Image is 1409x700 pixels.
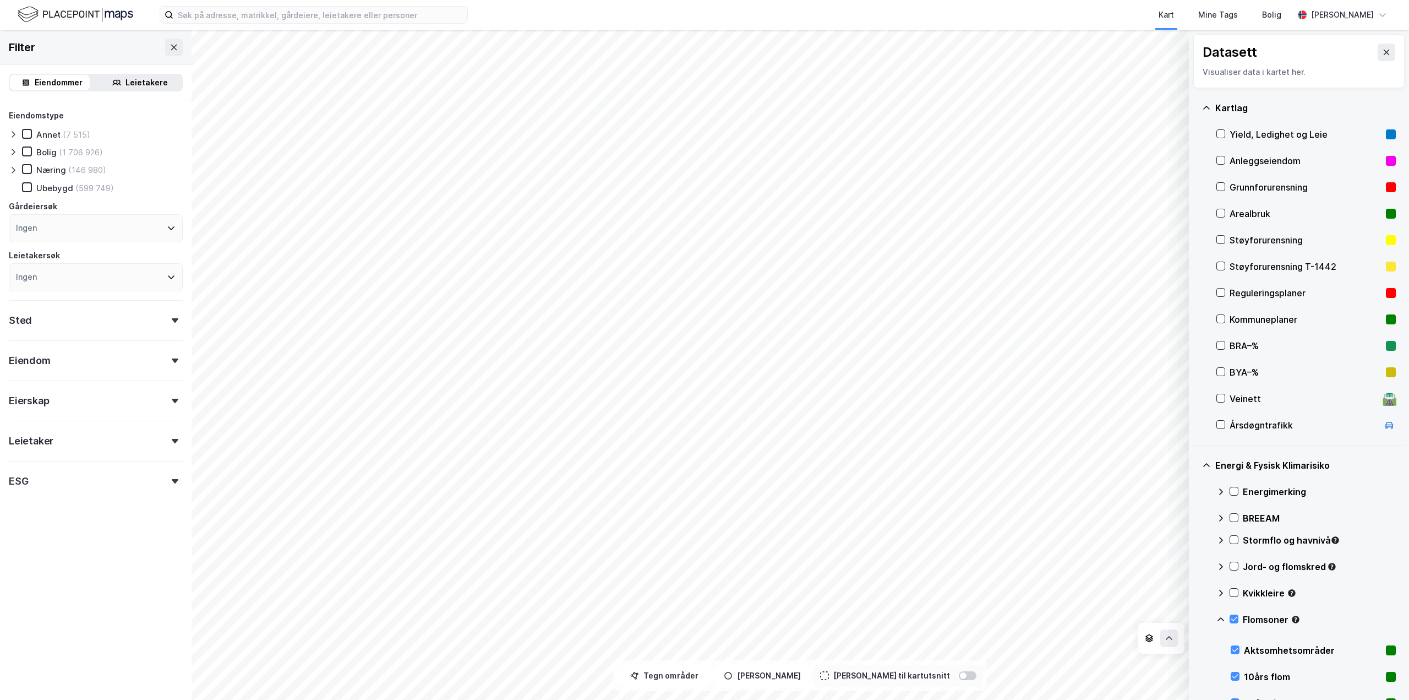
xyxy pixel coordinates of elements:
[1230,392,1378,405] div: Veinett
[1244,644,1381,657] div: Aktsomhetsområder
[36,165,66,175] div: Næring
[1230,128,1381,141] div: Yield, Ledighet og Leie
[1243,512,1396,525] div: BREEAM
[833,669,950,682] div: [PERSON_NAME] til kartutsnitt
[1230,419,1378,432] div: Årsdøgntrafikk
[75,183,114,193] div: (599 749)
[16,221,37,235] div: Ingen
[1198,8,1238,21] div: Mine Tags
[716,665,809,687] button: [PERSON_NAME]
[1203,66,1395,79] div: Visualiser data i kartet her.
[36,129,61,140] div: Annet
[1230,154,1381,167] div: Anleggseiendom
[125,76,168,89] div: Leietakere
[1291,615,1301,625] div: Tooltip anchor
[173,7,467,23] input: Søk på adresse, matrikkel, gårdeiere, leietakere eller personer
[1243,534,1396,547] div: Stormflo og havnivå
[1311,8,1374,21] div: [PERSON_NAME]
[9,394,49,408] div: Eierskap
[18,5,133,24] img: logo.f888ab2527a4732fd821a326f86c7f29.svg
[9,435,53,448] div: Leietaker
[1243,613,1396,626] div: Flomsoner
[1354,647,1409,700] iframe: Chat Widget
[1382,392,1397,406] div: 🛣️
[1230,260,1381,273] div: Støyforurensning T-1442
[1230,339,1381,352] div: BRA–%
[1243,560,1396,573] div: Jord- og flomskred
[9,354,51,367] div: Eiendom
[1215,101,1396,115] div: Kartlag
[1159,8,1174,21] div: Kart
[1243,485,1396,498] div: Energimerking
[1203,44,1257,61] div: Datasett
[35,76,83,89] div: Eiendommer
[16,270,37,284] div: Ingen
[1230,234,1381,247] div: Støyforurensning
[63,129,90,140] div: (7 515)
[1287,588,1297,598] div: Tooltip anchor
[36,183,73,193] div: Ubebygd
[1330,535,1340,545] div: Tooltip anchor
[9,475,28,488] div: ESG
[68,165,106,175] div: (146 980)
[1230,181,1381,194] div: Grunnforurensning
[36,147,57,158] div: Bolig
[1262,8,1281,21] div: Bolig
[1215,459,1396,472] div: Energi & Fysisk Klimarisiko
[1244,670,1381,683] div: 10års flom
[9,249,60,262] div: Leietakersøk
[1230,207,1381,220] div: Arealbruk
[1327,562,1337,572] div: Tooltip anchor
[9,39,35,56] div: Filter
[1243,587,1396,600] div: Kvikkleire
[9,314,32,327] div: Sted
[1230,313,1381,326] div: Kommuneplaner
[1230,286,1381,300] div: Reguleringsplaner
[618,665,711,687] button: Tegn områder
[9,200,57,213] div: Gårdeiersøk
[59,147,103,158] div: (1 706 926)
[9,109,64,122] div: Eiendomstype
[1230,366,1381,379] div: BYA–%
